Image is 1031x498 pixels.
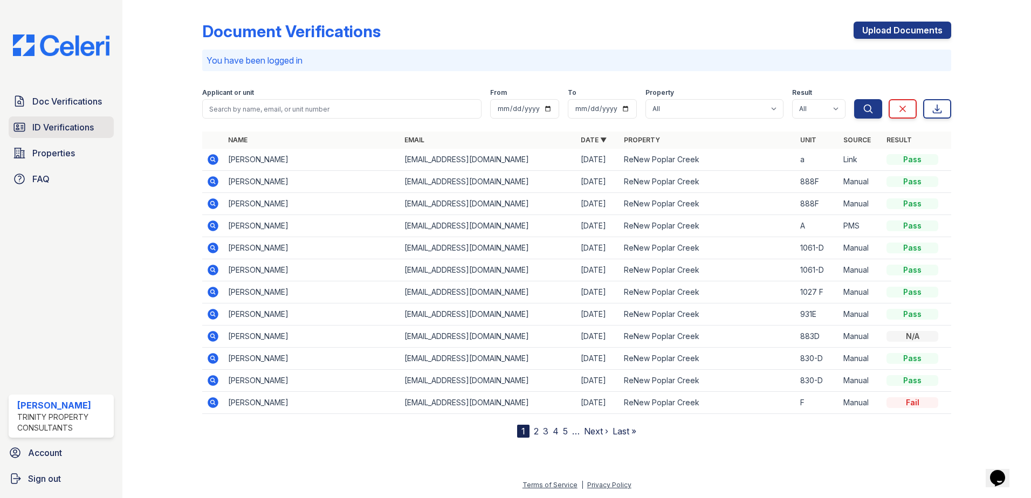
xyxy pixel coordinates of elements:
a: Unit [800,136,816,144]
td: Manual [839,193,882,215]
div: Pass [886,220,938,231]
td: [PERSON_NAME] [224,193,400,215]
div: Document Verifications [202,22,381,41]
a: Name [228,136,248,144]
a: Sign out [4,468,118,489]
td: [PERSON_NAME] [224,348,400,370]
td: [DATE] [576,303,620,326]
td: ReNew Poplar Creek [620,326,796,348]
td: ReNew Poplar Creek [620,392,796,414]
td: ReNew Poplar Creek [620,149,796,171]
td: [PERSON_NAME] [224,149,400,171]
td: Manual [839,392,882,414]
td: 931E [796,303,839,326]
span: ID Verifications [32,121,94,134]
a: Terms of Service [523,481,578,489]
label: Result [792,88,812,97]
td: ReNew Poplar Creek [620,259,796,281]
td: 888F [796,193,839,215]
td: [EMAIL_ADDRESS][DOMAIN_NAME] [400,171,576,193]
td: A [796,215,839,237]
span: Sign out [28,472,61,485]
td: [PERSON_NAME] [224,259,400,281]
td: [DATE] [576,171,620,193]
td: [DATE] [576,259,620,281]
td: 1061-D [796,237,839,259]
td: [EMAIL_ADDRESS][DOMAIN_NAME] [400,370,576,392]
td: [EMAIL_ADDRESS][DOMAIN_NAME] [400,215,576,237]
label: Applicant or unit [202,88,254,97]
td: Manual [839,303,882,326]
td: [DATE] [576,392,620,414]
td: [PERSON_NAME] [224,392,400,414]
div: Pass [886,309,938,320]
td: [EMAIL_ADDRESS][DOMAIN_NAME] [400,149,576,171]
td: Manual [839,281,882,303]
td: ReNew Poplar Creek [620,215,796,237]
span: FAQ [32,172,50,185]
a: Account [4,442,118,464]
td: [PERSON_NAME] [224,326,400,348]
td: [EMAIL_ADDRESS][DOMAIN_NAME] [400,193,576,215]
a: Properties [9,142,114,164]
a: Property [624,136,660,144]
td: a [796,149,839,171]
iframe: chat widget [986,455,1020,487]
td: [DATE] [576,281,620,303]
td: [DATE] [576,370,620,392]
td: ReNew Poplar Creek [620,193,796,215]
td: [PERSON_NAME] [224,237,400,259]
div: Pass [886,176,938,187]
td: [PERSON_NAME] [224,303,400,326]
td: [EMAIL_ADDRESS][DOMAIN_NAME] [400,259,576,281]
a: Next › [584,426,608,437]
div: Pass [886,375,938,386]
label: From [490,88,507,97]
td: 1061-D [796,259,839,281]
td: [PERSON_NAME] [224,215,400,237]
a: 3 [543,426,548,437]
td: [EMAIL_ADDRESS][DOMAIN_NAME] [400,392,576,414]
div: Pass [886,243,938,253]
a: Privacy Policy [587,481,631,489]
a: Result [886,136,912,144]
div: | [581,481,583,489]
td: Manual [839,259,882,281]
a: 5 [563,426,568,437]
td: 830-D [796,348,839,370]
td: [DATE] [576,193,620,215]
td: Link [839,149,882,171]
div: Trinity Property Consultants [17,412,109,433]
a: Upload Documents [854,22,951,39]
td: PMS [839,215,882,237]
td: [EMAIL_ADDRESS][DOMAIN_NAME] [400,303,576,326]
div: Pass [886,265,938,275]
span: Account [28,446,62,459]
span: Properties [32,147,75,160]
div: Pass [886,154,938,165]
a: Email [404,136,424,144]
td: [DATE] [576,348,620,370]
td: [DATE] [576,237,620,259]
a: Source [843,136,871,144]
td: ReNew Poplar Creek [620,281,796,303]
td: Manual [839,348,882,370]
td: ReNew Poplar Creek [620,303,796,326]
td: Manual [839,237,882,259]
td: [PERSON_NAME] [224,281,400,303]
td: [EMAIL_ADDRESS][DOMAIN_NAME] [400,326,576,348]
td: ReNew Poplar Creek [620,348,796,370]
td: [EMAIL_ADDRESS][DOMAIN_NAME] [400,281,576,303]
div: Pass [886,353,938,364]
a: 4 [553,426,559,437]
span: Doc Verifications [32,95,102,108]
td: ReNew Poplar Creek [620,237,796,259]
a: ID Verifications [9,116,114,138]
img: CE_Logo_Blue-a8612792a0a2168367f1c8372b55b34899dd931a85d93a1a3d3e32e68fde9ad4.png [4,34,118,56]
td: [PERSON_NAME] [224,171,400,193]
td: [DATE] [576,149,620,171]
p: You have been logged in [207,54,947,67]
td: 1027 F [796,281,839,303]
td: Manual [839,326,882,348]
